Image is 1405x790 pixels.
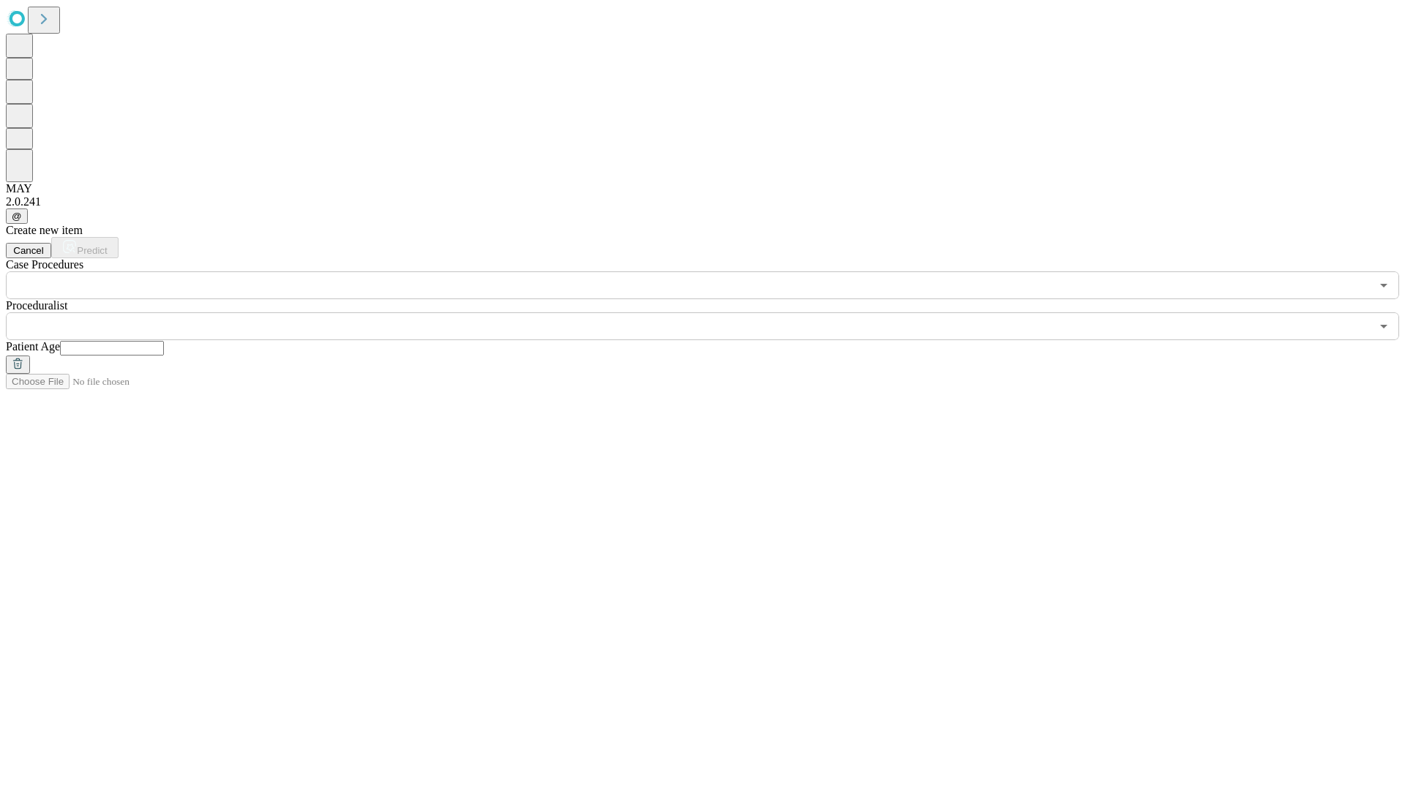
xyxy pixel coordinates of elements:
[1374,275,1394,296] button: Open
[6,224,83,236] span: Create new item
[13,245,44,256] span: Cancel
[6,208,28,224] button: @
[6,340,60,353] span: Patient Age
[12,211,22,222] span: @
[6,195,1399,208] div: 2.0.241
[6,299,67,312] span: Proceduralist
[6,182,1399,195] div: MAY
[1374,316,1394,336] button: Open
[51,237,119,258] button: Predict
[6,243,51,258] button: Cancel
[77,245,107,256] span: Predict
[6,258,83,271] span: Scheduled Procedure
